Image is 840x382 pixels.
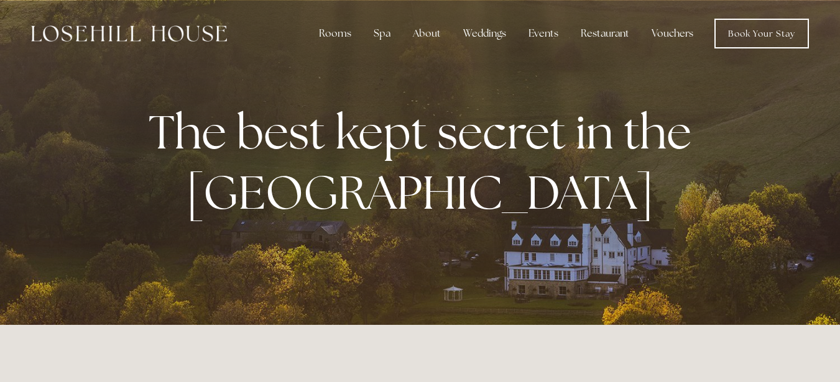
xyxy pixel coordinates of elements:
[453,21,516,46] div: Weddings
[642,21,703,46] a: Vouchers
[364,21,400,46] div: Spa
[309,21,361,46] div: Rooms
[714,19,809,48] a: Book Your Stay
[149,101,701,223] strong: The best kept secret in the [GEOGRAPHIC_DATA]
[519,21,568,46] div: Events
[403,21,451,46] div: About
[31,25,227,42] img: Losehill House
[571,21,639,46] div: Restaurant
